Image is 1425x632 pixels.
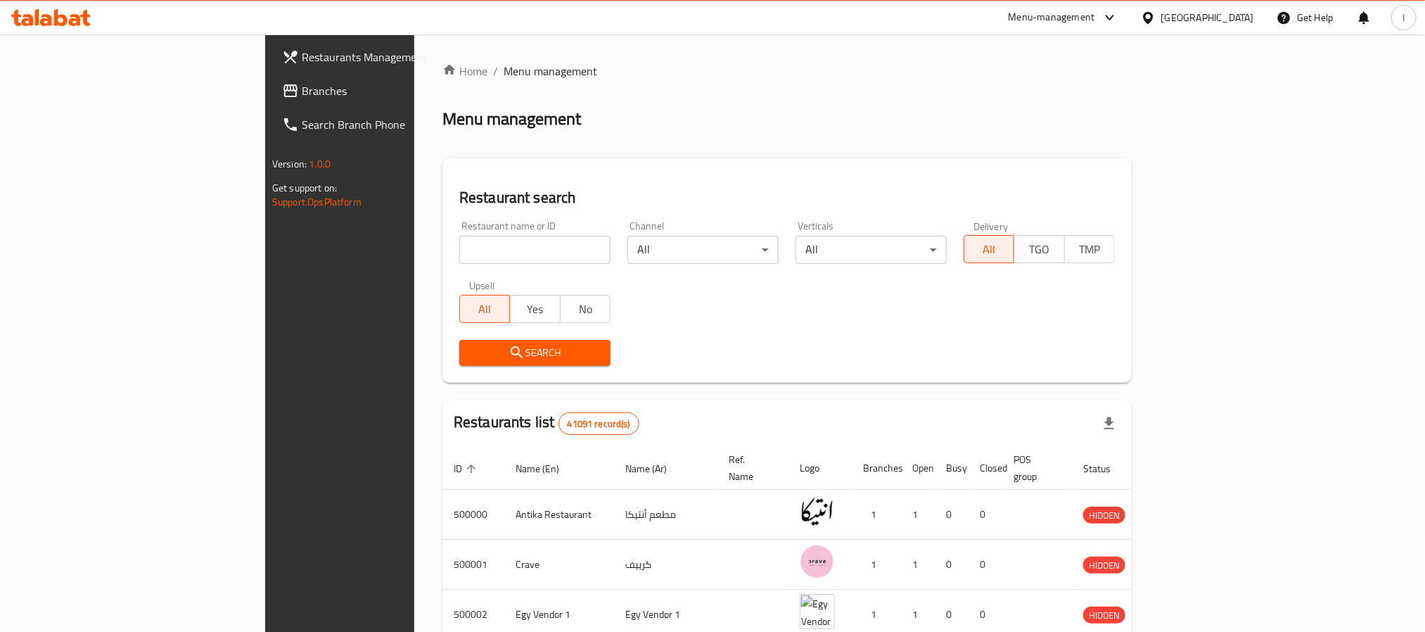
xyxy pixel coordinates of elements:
[566,299,605,320] span: No
[625,460,685,477] span: Name (Ar)
[1064,235,1115,263] button: TMP
[302,82,492,99] span: Branches
[1402,10,1405,25] span: I
[852,490,901,540] td: 1
[1083,607,1125,624] div: HIDDEN
[469,281,495,291] label: Upsell
[935,540,969,590] td: 0
[901,490,935,540] td: 1
[729,451,772,485] span: Ref. Name
[272,193,362,211] a: Support.OpsPlatform
[1014,451,1055,485] span: POS group
[969,447,1002,490] th: Closed
[516,299,554,320] span: Yes
[459,187,1115,208] h2: Restaurant search
[466,299,504,320] span: All
[1014,235,1064,263] button: TGO
[970,239,1009,260] span: All
[1083,557,1125,574] div: HIDDEN
[852,447,901,490] th: Branches
[459,340,611,366] button: Search
[271,40,503,74] a: Restaurants Management
[504,63,597,80] span: Menu management
[1020,239,1059,260] span: TGO
[302,116,492,133] span: Search Branch Phone
[272,155,307,173] span: Version:
[442,108,581,130] h2: Menu management
[795,236,947,264] div: All
[901,447,935,490] th: Open
[558,412,639,435] div: Total records count
[559,417,639,431] span: 41091 record(s)
[964,235,1014,263] button: All
[454,412,639,435] h2: Restaurants list
[454,460,480,477] span: ID
[935,490,969,540] td: 0
[788,447,852,490] th: Logo
[459,236,611,264] input: Search for restaurant name or ID..
[459,295,510,323] button: All
[1083,460,1129,477] span: Status
[852,540,901,590] td: 1
[1083,557,1125,574] span: HIDDEN
[516,460,577,477] span: Name (En)
[901,540,935,590] td: 1
[935,447,969,490] th: Busy
[800,594,835,629] img: Egy Vendor 1
[1083,507,1125,524] div: HIDDEN
[442,63,1132,80] nav: breadcrumb
[800,544,835,579] img: Crave
[1092,407,1126,441] div: Export file
[509,295,560,323] button: Yes
[271,74,503,108] a: Branches
[969,540,1002,590] td: 0
[272,179,337,197] span: Get support on:
[1083,507,1125,524] span: HIDDEN
[309,155,331,173] span: 1.0.0
[1083,607,1125,624] span: HIDDEN
[1009,9,1095,26] div: Menu-management
[973,221,1009,231] label: Delivery
[302,49,492,65] span: Restaurants Management
[1161,10,1254,25] div: [GEOGRAPHIC_DATA]
[1071,239,1109,260] span: TMP
[504,490,614,540] td: Antika Restaurant
[271,108,503,141] a: Search Branch Phone
[560,295,611,323] button: No
[471,344,599,362] span: Search
[504,540,614,590] td: Crave
[800,494,835,529] img: Antika Restaurant
[627,236,779,264] div: All
[969,490,1002,540] td: 0
[614,490,717,540] td: مطعم أنتيكا
[614,540,717,590] td: كرييف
